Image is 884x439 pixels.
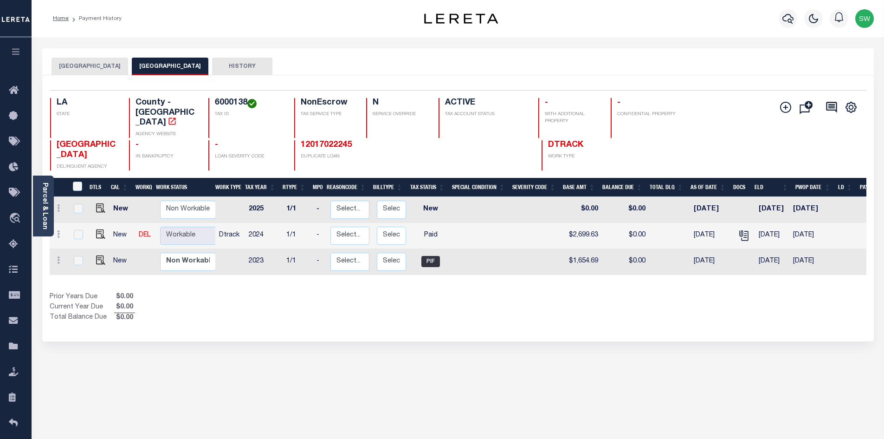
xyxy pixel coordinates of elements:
[562,249,602,275] td: $1,654.69
[755,223,790,249] td: [DATE]
[834,178,856,197] th: LD: activate to sort column ascending
[602,223,649,249] td: $0.00
[646,178,687,197] th: Total DLQ: activate to sort column ascending
[301,111,355,118] p: TAX SERVICE TYPE
[215,223,245,249] td: Dtrack
[690,249,732,275] td: [DATE]
[301,98,355,108] h4: NonEscrow
[855,9,874,28] img: svg+xml;base64,PHN2ZyB4bWxucz0iaHR0cDovL3d3dy53My5vcmcvMjAwMC9zdmciIHBvaW50ZXItZXZlbnRzPSJub25lIi...
[548,153,610,160] p: WORK TYPE
[50,313,114,323] td: Total Balance Due
[545,111,600,125] p: WITH ADDITIONAL PROPERTY
[57,111,118,118] p: STATE
[136,98,197,128] h4: County - [GEOGRAPHIC_DATA]
[323,178,369,197] th: ReasonCode: activate to sort column ascending
[215,98,283,108] h4: 6000138
[136,141,139,149] span: -
[41,183,48,229] a: Parcel & Loan
[313,249,327,275] td: -
[52,58,128,75] button: [GEOGRAPHIC_DATA]
[309,178,323,197] th: MPO
[114,292,135,302] span: $0.00
[301,141,352,149] a: 12017022245
[410,223,452,249] td: Paid
[548,141,583,149] span: DTRACK
[57,98,118,108] h4: LA
[406,178,448,197] th: Tax Status: activate to sort column ascending
[313,223,327,249] td: -
[690,197,732,223] td: [DATE]
[602,249,649,275] td: $0.00
[369,178,406,197] th: BillType: activate to sort column ascending
[212,178,241,197] th: Work Type
[789,197,831,223] td: [DATE]
[617,111,679,118] p: CONFIDENTIAL PROPERTY
[132,58,208,75] button: [GEOGRAPHIC_DATA]
[245,223,283,249] td: 2024
[445,98,527,108] h4: ACTIVE
[132,178,152,197] th: WorkQ
[136,153,197,160] p: IN BANKRUPTCY
[110,249,135,275] td: New
[562,223,602,249] td: $2,699.63
[755,197,790,223] td: [DATE]
[110,223,135,249] td: New
[50,292,114,302] td: Prior Years Due
[792,178,834,197] th: PWOP Date: activate to sort column ascending
[617,98,620,107] span: -
[559,178,599,197] th: Base Amt: activate to sort column ascending
[53,16,69,21] a: Home
[241,178,279,197] th: Tax Year: activate to sort column ascending
[136,131,197,138] p: AGENCY WEBSITE
[690,223,732,249] td: [DATE]
[50,302,114,313] td: Current Year Due
[57,164,118,170] p: DELINQUENT AGENCY
[110,197,135,223] td: New
[545,98,548,107] span: -
[313,197,327,223] td: -
[729,178,751,197] th: Docs
[448,178,509,197] th: Special Condition: activate to sort column ascending
[599,178,646,197] th: Balance Due: activate to sort column ascending
[215,153,283,160] p: LOAN SEVERITY CODE
[215,111,283,118] p: TAX ID
[107,178,132,197] th: CAL: activate to sort column ascending
[279,178,309,197] th: RType: activate to sort column ascending
[789,223,831,249] td: [DATE]
[301,153,431,160] p: DUPLICATE LOAN
[562,197,602,223] td: $0.00
[139,232,151,238] a: DEL
[245,197,283,223] td: 2025
[69,14,122,23] li: Payment History
[755,249,790,275] td: [DATE]
[751,178,792,197] th: ELD: activate to sort column ascending
[421,256,440,267] span: PIF
[245,249,283,275] td: 2023
[373,111,427,118] p: SERVICE OVERRIDE
[114,302,135,313] span: $0.00
[687,178,729,197] th: As of Date: activate to sort column ascending
[373,98,427,108] h4: N
[67,178,86,197] th: &nbsp;
[509,178,559,197] th: Severity Code: activate to sort column ascending
[50,178,67,197] th: &nbsp;&nbsp;&nbsp;&nbsp;&nbsp;&nbsp;&nbsp;&nbsp;&nbsp;&nbsp;
[602,197,649,223] td: $0.00
[212,58,272,75] button: HISTORY
[86,178,107,197] th: DTLS
[283,223,313,249] td: 1/1
[152,178,215,197] th: Work Status
[410,197,452,223] td: New
[114,313,135,323] span: $0.00
[789,249,831,275] td: [DATE]
[283,197,313,223] td: 1/1
[215,141,218,149] span: -
[9,213,24,225] i: travel_explore
[445,111,527,118] p: TAX ACCOUNT STATUS
[283,249,313,275] td: 1/1
[424,13,498,24] img: logo-dark.svg
[57,141,116,159] span: [GEOGRAPHIC_DATA]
